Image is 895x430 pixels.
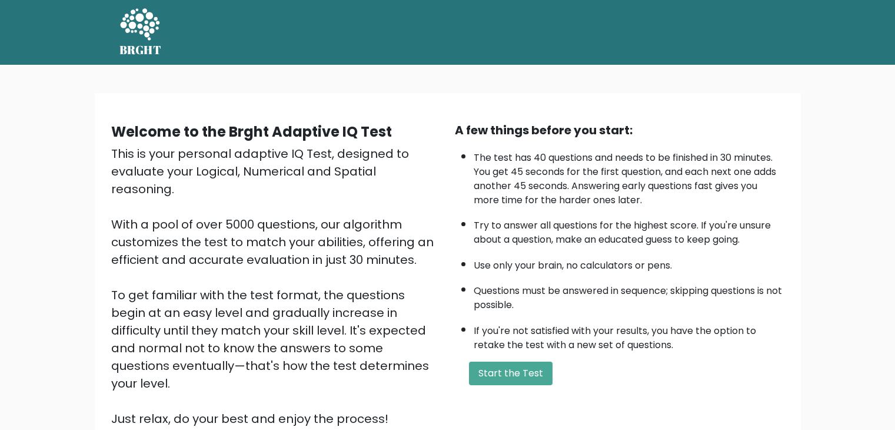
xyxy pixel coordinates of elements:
[119,5,162,60] a: BRGHT
[474,145,784,207] li: The test has 40 questions and needs to be finished in 30 minutes. You get 45 seconds for the firs...
[474,278,784,312] li: Questions must be answered in sequence; skipping questions is not possible.
[474,213,784,247] li: Try to answer all questions for the highest score. If you're unsure about a question, make an edu...
[111,122,392,141] b: Welcome to the Brght Adaptive IQ Test
[111,145,441,428] div: This is your personal adaptive IQ Test, designed to evaluate your Logical, Numerical and Spatial ...
[119,43,162,57] h5: BRGHT
[469,362,553,385] button: Start the Test
[474,318,784,352] li: If you're not satisfied with your results, you have the option to retake the test with a new set ...
[474,253,784,273] li: Use only your brain, no calculators or pens.
[455,121,784,139] div: A few things before you start:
